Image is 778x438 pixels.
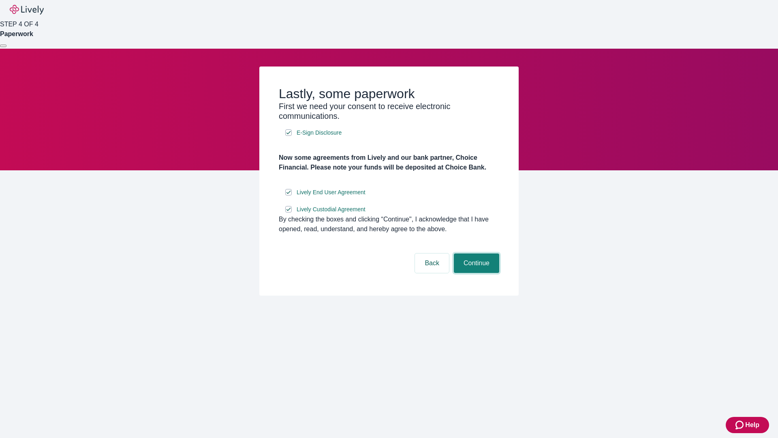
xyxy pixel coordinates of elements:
span: E-Sign Disclosure [297,129,342,137]
span: Lively End User Agreement [297,188,365,197]
h2: Lastly, some paperwork [279,86,499,101]
a: e-sign disclosure document [295,187,367,198]
a: e-sign disclosure document [295,204,367,215]
button: Back [415,253,449,273]
span: Help [745,420,759,430]
a: e-sign disclosure document [295,128,343,138]
img: Lively [10,5,44,15]
svg: Zendesk support icon [735,420,745,430]
button: Continue [454,253,499,273]
button: Zendesk support iconHelp [726,417,769,433]
span: Lively Custodial Agreement [297,205,365,214]
h4: Now some agreements from Lively and our bank partner, Choice Financial. Please note your funds wi... [279,153,499,172]
div: By checking the boxes and clicking “Continue", I acknowledge that I have opened, read, understand... [279,215,499,234]
h3: First we need your consent to receive electronic communications. [279,101,499,121]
